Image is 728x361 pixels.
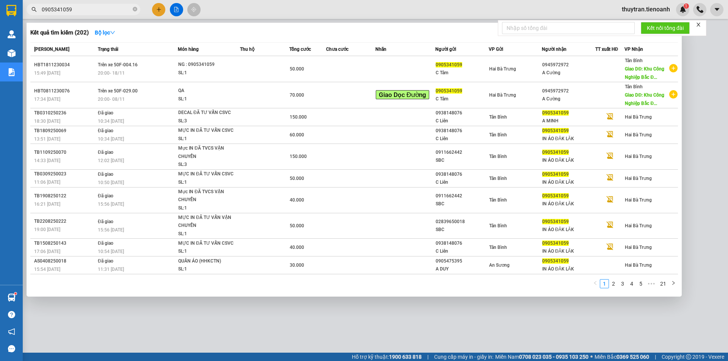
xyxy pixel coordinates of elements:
[645,279,657,288] li: Next 5 Pages
[542,258,569,264] span: 0905341059
[542,156,595,164] div: IN ÁO ĐĂK LĂK
[6,5,16,16] img: logo-vxr
[625,92,664,106] span: Giao DĐ: Khu Công Nghiệp Bắc Đ...
[376,90,429,99] span: Giao Dọc Đường
[98,227,124,233] span: 15:56 [DATE]
[34,202,60,207] span: 16:21 [DATE]
[133,6,137,13] span: close-circle
[625,58,643,63] span: Tân Bình
[290,197,304,203] span: 40.000
[375,47,386,52] span: Nhãn
[89,27,121,39] button: Bộ lọcdown
[34,127,96,135] div: TB1809250069
[290,132,304,138] span: 60.000
[436,218,488,226] div: 02839650018
[8,30,16,38] img: warehouse-icon
[436,95,488,103] div: C Tâm
[98,88,138,94] span: Trên xe 50F-029.00
[618,280,627,288] a: 3
[542,226,595,234] div: IN ÁO ĐĂK LĂK
[34,148,96,156] div: TB1109250070
[637,280,645,288] a: 5
[34,109,96,117] div: TB0310250236
[178,135,235,143] div: SL: 1
[436,257,488,265] div: 0905475395
[489,92,516,98] span: Hai Bà Trưng
[98,258,113,264] span: Đã giao
[290,245,304,250] span: 40.000
[489,47,503,52] span: VP Gửi
[290,66,304,72] span: 50.000
[436,69,488,77] div: C Tâm
[489,263,510,268] span: An Sương
[34,97,60,102] span: 17:34 [DATE]
[34,136,60,142] span: 13:51 [DATE]
[542,135,595,143] div: IN ÁO ĐĂK LĂK
[178,265,235,273] div: SL: 1
[8,311,15,318] span: question-circle
[641,22,690,34] button: Kết nối tổng đài
[600,279,609,288] li: 1
[542,241,569,246] span: 0905341059
[645,279,657,288] span: •••
[542,178,595,186] div: IN ÁO ĐĂK LĂK
[98,219,113,224] span: Đã giao
[14,292,17,295] sup: 1
[240,47,254,52] span: Thu hộ
[34,70,60,76] span: 15:49 [DATE]
[542,128,569,133] span: 0905341059
[178,144,235,161] div: Mực IN ĐÃ TVCS VẬN CHUYỂN
[542,110,569,116] span: 0905341059
[542,219,569,224] span: 0905341059
[34,249,60,254] span: 17:06 [DATE]
[178,257,235,266] div: QUẦN ÁO (HHKCTN)
[98,193,113,198] span: Đã giao
[98,97,125,102] span: 20:00 - 08/11
[98,136,124,142] span: 10:34 [DATE]
[34,158,60,163] span: 14:33 [DATE]
[591,279,600,288] li: Previous Page
[436,170,488,178] div: 0938148076
[436,127,488,135] div: 0938148076
[178,204,235,213] div: SL: 1
[542,247,595,255] div: IN ÁO ĐĂK LĂK
[542,69,595,77] div: A Cường
[489,245,507,250] span: Tân Bình
[618,279,627,288] li: 3
[34,192,96,200] div: TB1908250122
[435,47,456,52] span: Người gửi
[625,245,652,250] span: Hai Bà Trưng
[542,117,595,125] div: A MINH
[542,193,569,198] span: 0905341059
[542,61,595,69] div: 0945972972
[30,29,89,37] h3: Kết quả tìm kiếm ( 202 )
[542,87,595,95] div: 0945972972
[98,128,113,133] span: Đã giao
[98,158,124,163] span: 12:02 [DATE]
[178,239,235,248] div: MỰC IN ĐÃ TƯ VẤN CSVC
[636,279,645,288] li: 5
[178,117,235,125] div: SL: 3
[669,90,678,98] span: plus-circle
[8,49,16,57] img: warehouse-icon
[178,214,235,230] div: MỰC IN ĐÃ TƯ VẤN VẬN CHUYỂN
[591,279,600,288] button: left
[98,172,113,177] span: Đã giao
[34,227,60,232] span: 19:00 [DATE]
[609,279,618,288] li: 2
[436,156,488,164] div: SBC
[98,267,124,272] span: 11:31 [DATE]
[489,66,516,72] span: Hai Bà Trưng
[542,95,595,103] div: A Cường
[178,170,235,178] div: MỰC IN ĐÃ TƯ VẤN CSVC
[95,30,115,36] strong: Bộ lọc
[657,279,669,288] li: 21
[98,70,125,76] span: 20:00 - 18/11
[8,328,15,335] span: notification
[178,230,235,238] div: SL: 1
[669,64,678,72] span: plus-circle
[593,281,598,285] span: left
[436,226,488,234] div: SBC
[489,114,507,120] span: Tân Bình
[110,30,115,35] span: down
